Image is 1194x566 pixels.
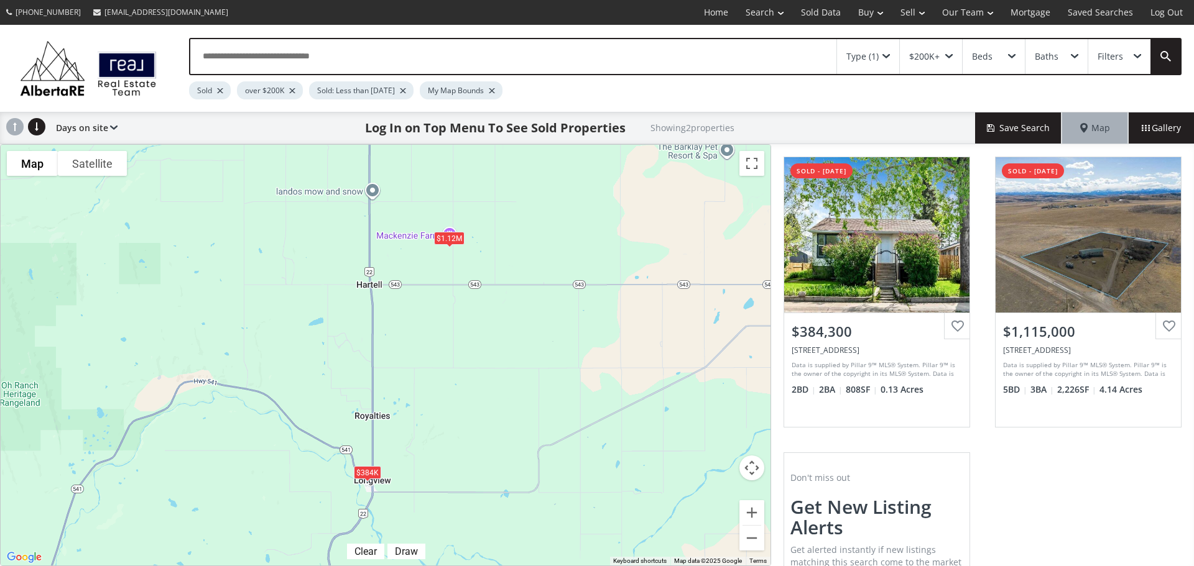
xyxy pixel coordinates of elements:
[792,345,962,355] div: 219 Royalties Crescent, Longview, AB T0L 1H0
[1035,52,1058,61] div: Baths
[7,151,58,176] button: Show street map
[909,52,940,61] div: $200K+
[420,81,502,99] div: My Map Bounds
[975,112,1062,144] button: Save Search
[351,545,380,557] div: Clear
[104,7,228,17] span: [EMAIL_ADDRESS][DOMAIN_NAME]
[365,119,626,137] h1: Log In on Top Menu To See Sold Properties
[58,151,127,176] button: Show satellite imagery
[1003,345,1173,355] div: 482001 128 Street West, Rural Foothills County, AB T1S 6A1
[4,549,45,565] img: Google
[1099,383,1142,396] span: 4.14 Acres
[792,322,962,341] div: $384,300
[819,383,843,396] span: 2 BA
[1030,383,1054,396] span: 3 BA
[881,383,923,396] span: 0.13 Acres
[1003,383,1027,396] span: 5 BD
[14,37,163,99] img: Logo
[87,1,234,24] a: [EMAIL_ADDRESS][DOMAIN_NAME]
[749,557,767,564] a: Terms
[434,231,465,244] div: $1.12M
[613,557,667,565] button: Keyboard shortcuts
[50,112,118,144] div: Days on site
[739,526,764,550] button: Zoom out
[4,549,45,565] a: Open this area in Google Maps (opens a new window)
[739,500,764,525] button: Zoom in
[354,466,381,479] div: $384K
[739,151,764,176] button: Toggle fullscreen view
[1098,52,1123,61] div: Filters
[790,472,850,483] span: Don't miss out
[790,496,963,537] h2: Get new listing alerts
[792,360,959,379] div: Data is supplied by Pillar 9™ MLS® System. Pillar 9™ is the owner of the copyright in its MLS® Sy...
[1003,360,1170,379] div: Data is supplied by Pillar 9™ MLS® System. Pillar 9™ is the owner of the copyright in its MLS® Sy...
[1128,112,1194,144] div: Gallery
[650,123,734,132] h2: Showing 2 properties
[983,144,1194,440] a: sold - [DATE]$1,115,000[STREET_ADDRESS]Data is supplied by Pillar 9™ MLS® System. Pillar 9™ is th...
[309,81,414,99] div: Sold: Less than [DATE]
[846,383,877,396] span: 808 SF
[16,7,81,17] span: [PHONE_NUMBER]
[387,545,425,557] div: Click to draw.
[1057,383,1096,396] span: 2,226 SF
[846,52,879,61] div: Type (1)
[347,545,384,557] div: Click to clear.
[237,81,303,99] div: over $200K
[1062,112,1128,144] div: Map
[392,545,421,557] div: Draw
[1080,122,1110,134] span: Map
[771,144,983,440] a: sold - [DATE]$384,300[STREET_ADDRESS]Data is supplied by Pillar 9™ MLS® System. Pillar 9™ is the ...
[792,383,816,396] span: 2 BD
[189,81,231,99] div: Sold
[972,52,993,61] div: Beds
[739,455,764,480] button: Map camera controls
[674,557,742,564] span: Map data ©2025 Google
[1003,322,1173,341] div: $1,115,000
[1142,122,1181,134] span: Gallery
